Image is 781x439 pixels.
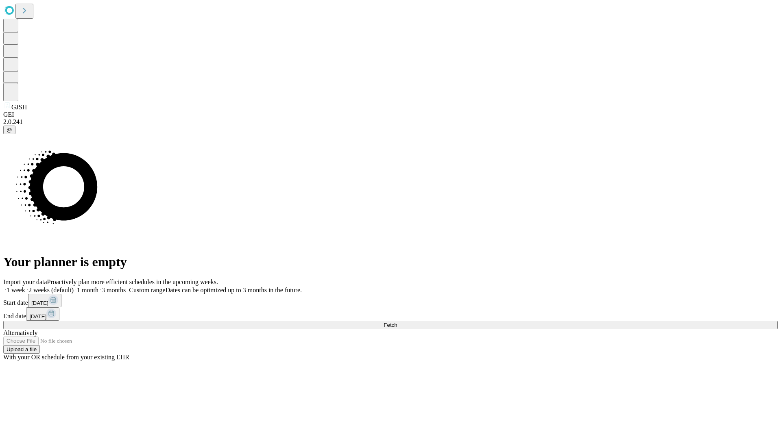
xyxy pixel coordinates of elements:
span: 1 month [77,287,98,293]
span: [DATE] [31,300,48,306]
div: End date [3,307,778,321]
span: Import your data [3,278,47,285]
span: @ [7,127,12,133]
span: Custom range [129,287,165,293]
span: Alternatively [3,329,37,336]
button: @ [3,126,15,134]
span: 1 week [7,287,25,293]
h1: Your planner is empty [3,254,778,269]
span: Fetch [384,322,397,328]
div: 2.0.241 [3,118,778,126]
span: 2 weeks (default) [28,287,74,293]
div: GEI [3,111,778,118]
span: Proactively plan more efficient schedules in the upcoming weeks. [47,278,218,285]
button: [DATE] [26,307,59,321]
div: Start date [3,294,778,307]
span: Dates can be optimized up to 3 months in the future. [166,287,302,293]
button: Upload a file [3,345,40,354]
span: With your OR schedule from your existing EHR [3,354,129,361]
button: Fetch [3,321,778,329]
span: 3 months [102,287,126,293]
span: [DATE] [29,313,46,319]
span: GJSH [11,104,27,111]
button: [DATE] [28,294,61,307]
